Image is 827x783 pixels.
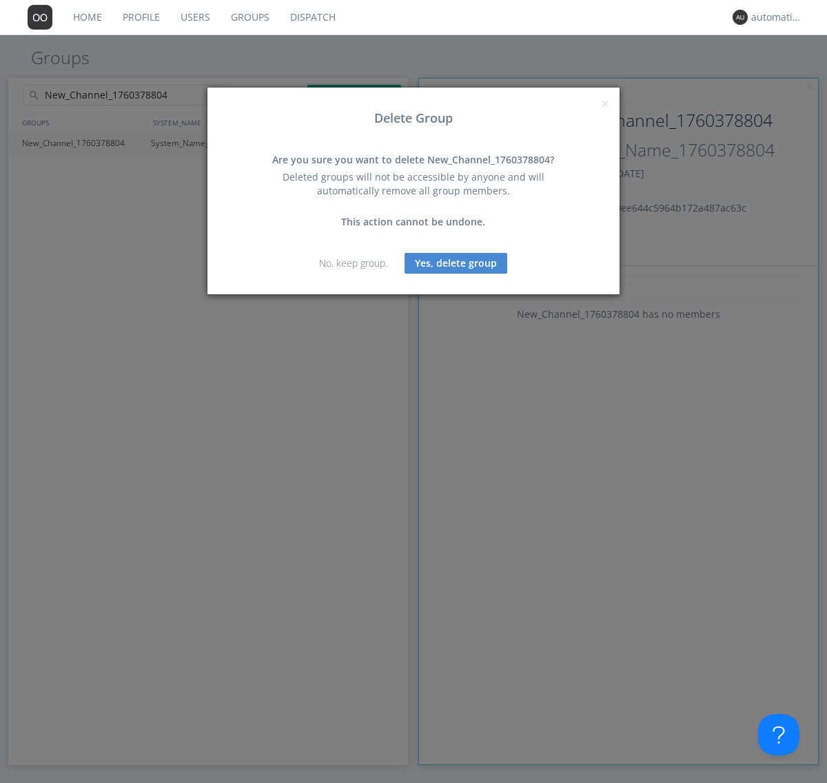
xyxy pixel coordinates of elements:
[733,10,748,25] img: 373638.png
[265,153,562,167] div: Are you sure you want to delete New_Channel_1760378804?
[319,256,387,270] a: No, keep group.
[265,170,562,198] div: Deleted groups will not be accessible by anyone and will automatically remove all group members.
[265,215,562,229] div: This action cannot be undone.
[218,112,609,125] h3: Delete Group
[601,94,609,113] span: ×
[751,10,803,24] div: automation+dispatcher0014
[405,253,507,274] button: Yes, delete group
[28,5,52,30] img: 373638.png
